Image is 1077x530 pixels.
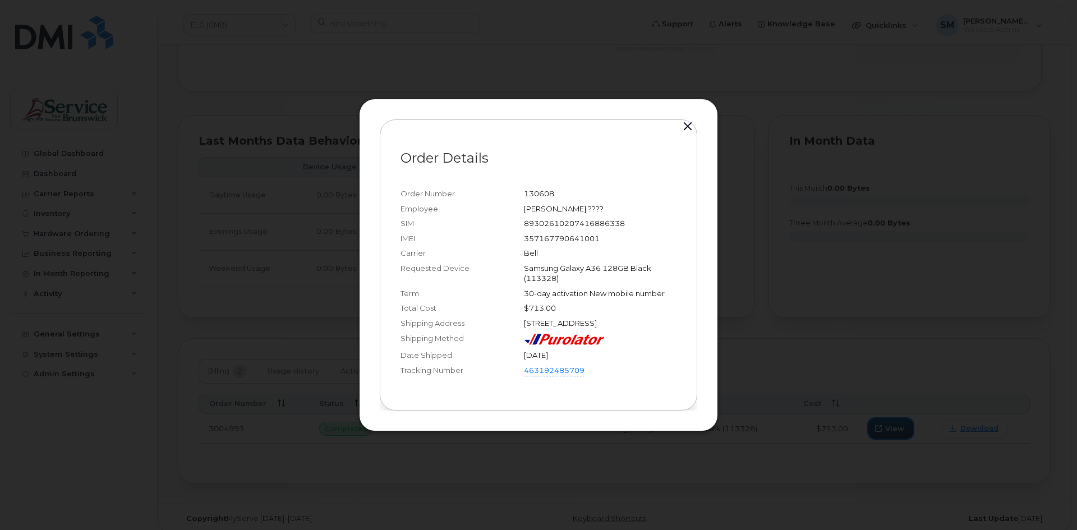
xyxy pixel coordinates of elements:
[401,218,524,229] div: SIM
[401,288,524,299] div: Term
[524,248,676,259] div: Bell
[584,366,593,375] a: Open shipping details in new tab
[401,204,524,214] div: Employee
[401,318,524,329] div: Shipping Address
[401,263,524,284] div: Requested Device
[401,365,524,377] div: Tracking Number
[524,303,676,314] div: $713.00
[524,218,676,229] div: 89302610207416886338
[524,333,605,346] img: purolator-9dc0d6913a5419968391dc55414bb4d415dd17fc9089aa56d78149fa0af40473.png
[401,248,524,259] div: Carrier
[401,188,524,199] div: Order Number
[524,263,676,284] div: Samsung Galaxy A36 128GB Black (113328)
[401,303,524,314] div: Total Cost
[524,233,676,244] div: 357167790641001
[524,204,676,214] div: [PERSON_NAME] ????
[524,288,676,299] div: 30-day activation New mobile number
[401,333,524,346] div: Shipping Method
[401,151,676,165] p: Order Details
[401,350,524,361] div: Date Shipped
[524,188,676,199] div: 130608
[401,233,524,244] div: IMEI
[524,350,676,361] div: [DATE]
[524,365,584,376] a: 463192485709
[524,318,676,329] div: [STREET_ADDRESS]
